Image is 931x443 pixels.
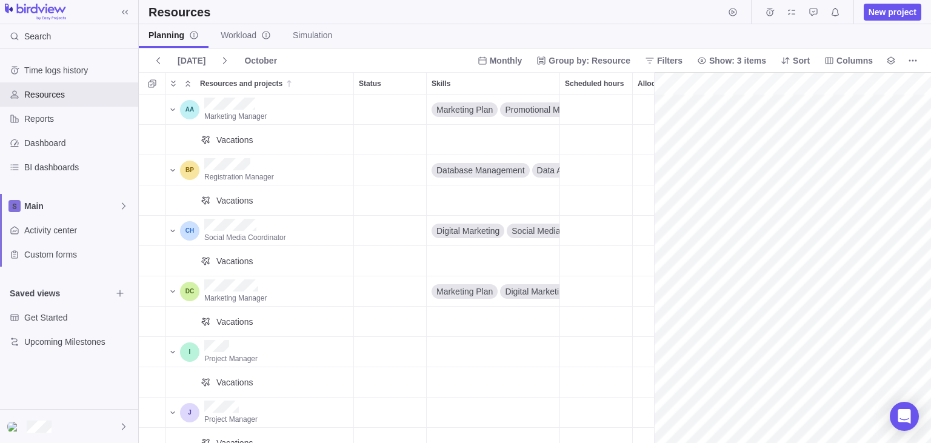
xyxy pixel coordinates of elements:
[436,285,493,298] span: Marketing Plan
[204,352,258,364] a: Project Manager
[560,73,632,94] div: Scheduled hours
[180,282,199,301] div: Denzel Capital
[537,164,589,176] span: Data Analysis
[216,255,253,267] span: Vacations
[427,337,560,367] div: Skills
[211,24,281,48] a: Workloadinfo-description
[10,287,112,299] span: Saved views
[633,398,706,428] div: Allocated hours
[436,164,525,176] span: Database Management
[24,311,133,324] span: Get Started
[560,155,633,185] div: Scheduled hours
[565,78,624,90] span: Scheduled hours
[709,55,766,67] span: Show: 3 items
[427,367,560,398] div: Skills
[354,73,426,94] div: Status
[436,225,499,237] span: Digital Marketing
[761,9,778,19] a: Time logs
[148,29,199,41] span: Planning
[633,185,706,216] div: Allocated hours
[633,307,706,337] div: Allocated hours
[490,55,522,67] span: Monthly
[354,367,427,398] div: Status
[560,398,633,428] div: Scheduled hours
[24,161,133,173] span: BI dashboards
[112,285,128,302] span: Browse views
[633,337,706,367] div: Allocated hours
[776,52,815,69] span: Sort
[24,137,133,149] span: Dashboard
[505,104,587,116] span: Promotional Materials
[354,276,427,307] div: Status
[560,216,633,246] div: Scheduled hours
[261,30,271,40] svg: info-description
[560,367,633,398] div: Scheduled hours
[427,216,560,246] div: Skills
[180,221,199,241] div: Charlize Hicks
[204,112,267,121] span: Marketing Manager
[181,75,195,92] span: Collapse
[24,30,51,42] span: Search
[560,185,633,216] div: Scheduled hours
[354,307,427,337] div: Status
[166,337,354,367] div: Resources and projects
[359,78,381,90] span: Status
[549,55,630,67] span: Group by: Resource
[354,216,427,246] div: Status
[180,342,199,362] div: Invite1
[657,55,682,67] span: Filters
[633,276,706,307] div: Allocated hours
[793,55,810,67] span: Sort
[216,134,253,146] span: Vacations
[633,216,706,246] div: Allocated hours
[166,276,354,307] div: Resources and projects
[783,9,800,19] a: My assignments
[427,125,560,155] div: Skills
[904,52,921,69] span: More actions
[427,276,560,307] div: Skills
[204,110,267,122] a: Marketing Manager
[505,285,568,298] span: Digital Marketing
[166,307,354,337] div: Resources and projects
[166,95,354,125] div: Resources and projects
[24,336,133,348] span: Upcoming Milestones
[166,125,354,155] div: Resources and projects
[427,398,560,428] div: Skills
[24,64,133,76] span: Time logs history
[24,200,119,212] span: Main
[24,113,133,125] span: Reports
[178,55,205,67] span: [DATE]
[180,161,199,180] div: Brad Purdue
[869,6,916,18] span: New project
[692,52,771,69] span: Show: 3 items
[560,307,633,337] div: Scheduled hours
[354,125,427,155] div: Status
[864,4,921,21] span: New project
[221,29,271,41] span: Workload
[560,276,633,307] div: Scheduled hours
[633,246,706,276] div: Allocated hours
[354,155,427,185] div: Status
[354,95,427,125] div: Status
[827,9,844,19] a: Notifications
[204,413,258,425] a: Project Manager
[139,24,209,48] a: Planninginfo-description
[883,52,899,69] span: Legend
[633,155,706,185] div: Allocated hours
[427,246,560,276] div: Skills
[633,125,706,155] div: Allocated hours
[819,52,878,69] span: Columns
[560,337,633,367] div: Scheduled hours
[166,398,354,428] div: Resources and projects
[7,422,22,431] img: Show
[148,4,210,21] h2: Resources
[827,4,844,21] span: Notifications
[836,55,873,67] span: Columns
[354,185,427,216] div: Status
[354,398,427,428] div: Status
[890,402,919,431] div: Open Intercom Messenger
[5,4,66,21] img: logo
[24,248,133,261] span: Custom forms
[204,294,267,302] span: Marketing Manager
[354,337,427,367] div: Status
